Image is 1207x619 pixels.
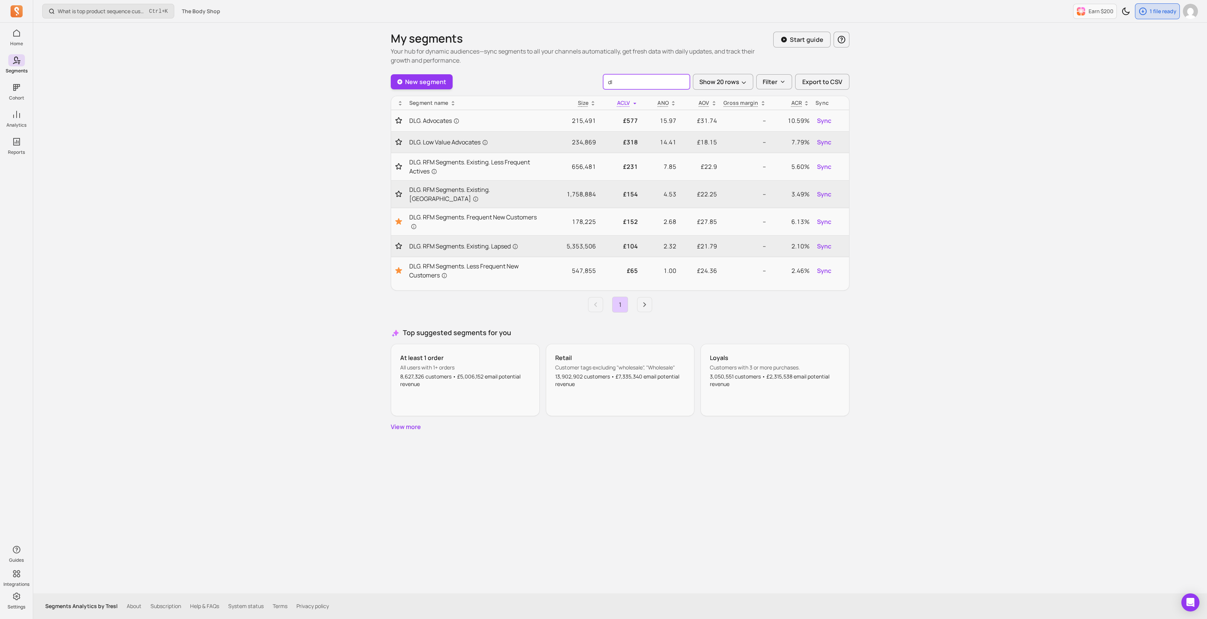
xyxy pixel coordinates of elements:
p: Loyals [710,353,840,362]
span: DLG. Low Value Advocates [409,138,488,147]
a: DLG. Low Value Advocates [409,138,541,147]
p: -- [723,190,766,199]
p: Settings [8,604,25,610]
span: Size [578,99,588,106]
p: £24.36 [682,266,717,275]
p: £21.79 [682,242,717,251]
p: 1.00 [644,266,676,275]
button: Sync [815,115,833,127]
p: Start guide [790,35,823,44]
p: £31.74 [682,116,717,125]
button: Export to CSV [795,74,849,90]
p: 15.97 [644,116,676,125]
p: Customers with 3 or more purchases. [710,364,840,371]
p: 4.53 [644,190,676,199]
button: Toggle favorite [394,117,403,124]
button: Toggle favorite [394,217,403,226]
span: Export to CSV [802,77,842,86]
span: Sync [817,116,831,125]
a: DLG. RFM Segments. Frequent New Customers [409,213,541,231]
p: 1,758,884 [547,190,596,199]
button: Guides [8,542,25,565]
p: £577 [602,116,638,125]
button: Toggle favorite [394,190,403,198]
p: Gross margin [723,99,759,107]
p: £65 [602,266,638,275]
p: 3.49% [772,190,810,199]
button: Toggle favorite [394,242,403,250]
p: -- [723,162,766,171]
a: New segment [391,74,453,89]
a: Help & FAQs [190,602,219,610]
span: DLG. RFM Segments. Existing. [GEOGRAPHIC_DATA] [409,185,541,203]
button: The Body Shop [177,5,225,18]
p: 5.60% [772,162,810,171]
span: DLG. RFM Segments. Existing. Lapsed [409,242,518,251]
p: 215,491 [547,116,596,125]
div: Segment name [409,99,541,107]
button: Start guide [773,32,831,47]
p: Integrations [3,581,29,587]
button: Sync [815,136,833,148]
p: £22.25 [682,190,717,199]
p: -- [723,266,766,275]
p: 547,855 [547,266,596,275]
h3: Top suggested segments for you [391,328,849,338]
button: Show 20 rows [693,74,753,90]
p: 2.46% [772,266,810,275]
p: -- [723,116,766,125]
button: Filter [756,74,792,89]
a: About [127,602,141,610]
p: 2.32 [644,242,676,251]
ul: Pagination [391,297,849,313]
a: Subscription [150,602,181,610]
p: All users with 1+ orders [400,364,530,371]
p: £318 [602,138,638,147]
p: Guides [9,557,24,563]
button: Sync [815,240,833,252]
a: DLG. RFM Segments. Existing. Lapsed [409,242,541,251]
span: ANO [657,99,669,106]
button: Sync [815,161,833,173]
p: £152 [602,217,638,226]
button: Sync [815,216,833,228]
a: DLG. RFM Segments. Less Frequent New Customers [409,262,541,280]
span: Sync [817,242,831,251]
p: £154 [602,190,638,199]
h1: My segments [391,32,773,45]
a: Page 1 is your current page [613,297,628,312]
a: Terms [273,602,287,610]
button: 1 file ready [1135,3,1180,19]
button: Toggle favorite [394,163,403,170]
button: Toggle favorite [394,138,403,146]
p: Analytics [6,122,26,128]
p: £22.9 [682,162,717,171]
img: avatar [1183,4,1198,19]
p: What is top product sequence customer purchase the most in last 90 days? [58,8,146,15]
p: 10.59% [772,116,810,125]
span: Sync [817,217,831,226]
p: £104 [602,242,638,251]
p: 1 file ready [1150,8,1176,15]
p: 13,902,902 customers • £7,335,340 email potential revenue [555,373,685,388]
span: Sync [817,138,831,147]
a: DLG. Advocates [409,116,541,125]
a: System status [228,602,264,610]
span: Sync [817,190,831,199]
button: Toggle dark mode [1118,4,1133,19]
span: ACLV [617,99,630,106]
a: Next page [637,297,652,312]
p: Home [10,41,23,47]
a: DLG. RFM Segments. Existing. Less Frequent Actives [409,158,541,176]
span: The Body Shop [182,8,220,15]
p: AOV [699,99,709,107]
p: 3,050,551 customers • £2,315,538 email potential revenue [710,373,840,388]
p: ACR [791,99,802,107]
p: Filter [763,77,777,86]
div: Open Intercom Messenger [1181,593,1199,611]
span: + [149,7,168,15]
p: 8,627,326 customers • £5,006,152 email potential revenue [400,373,530,388]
